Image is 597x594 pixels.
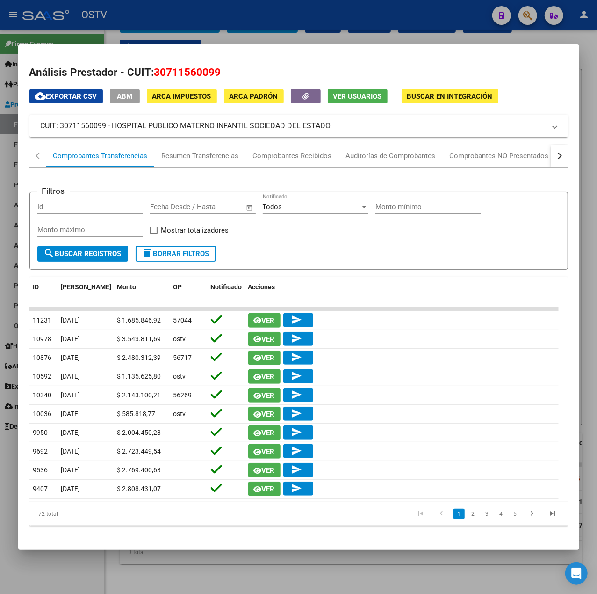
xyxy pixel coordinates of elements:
span: 9536 [33,466,48,474]
button: Ver [248,332,281,346]
a: 1 [453,509,465,519]
button: Ver [248,482,281,496]
span: Ver [262,466,275,475]
span: [DATE] [61,373,80,380]
button: ARCA Impuestos [147,89,217,103]
div: Open Intercom Messenger [565,562,588,585]
span: Ver [262,373,275,381]
button: Buscar Registros [37,246,128,262]
li: page 5 [508,506,522,522]
span: Ver [262,335,275,344]
li: page 1 [452,506,466,522]
button: ABM [110,89,140,103]
span: [PERSON_NAME] [61,283,112,291]
span: 9692 [33,447,48,455]
mat-icon: send [291,333,302,344]
span: Ver [262,316,275,325]
span: Monto [117,283,137,291]
span: $ 585.818,77 [117,410,156,418]
span: 9407 [33,485,48,492]
button: Ver [248,388,281,403]
span: 56269 [173,391,192,399]
a: 2 [468,509,479,519]
span: Ver [262,485,275,493]
datatable-header-cell: Acciones [245,277,559,308]
span: Buscar Registros [44,249,122,258]
span: ostv [173,410,186,418]
mat-icon: send [291,445,302,456]
span: $ 2.723.449,54 [117,447,161,455]
mat-icon: delete [142,248,153,259]
span: ID [33,283,39,291]
li: page 2 [466,506,480,522]
span: 57044 [173,316,192,324]
span: [DATE] [61,485,80,492]
input: Fecha inicio [150,203,188,211]
span: 10340 [33,391,52,399]
span: ostv [173,373,186,380]
a: go to previous page [433,509,451,519]
datatable-header-cell: Monto [114,277,170,308]
span: Ver [262,410,275,418]
span: [DATE] [61,466,80,474]
span: 30711560099 [154,66,221,78]
mat-icon: send [291,352,302,363]
span: 11231 [33,316,52,324]
a: go to next page [524,509,541,519]
mat-icon: send [291,464,302,475]
span: $ 2.004.450,28 [117,429,161,436]
span: Buscar en Integración [407,92,493,101]
span: [DATE] [61,447,80,455]
span: Exportar CSV [35,92,97,101]
mat-icon: send [291,314,302,325]
div: Comprobantes Recibidos [253,151,332,161]
button: Ver [248,369,281,384]
span: $ 2.480.312,39 [117,354,161,361]
span: 10876 [33,354,52,361]
h3: Filtros [37,185,70,197]
span: Notificado [211,283,242,291]
span: OP [173,283,182,291]
span: ARCA Padrón [230,92,278,101]
span: 10592 [33,373,52,380]
datatable-header-cell: Fecha T. [58,277,114,308]
mat-panel-title: CUIT: 30711560099 - HOSPITAL PUBLICO MATERNO INFANTIL SOCIEDAD DEL ESTADO [41,120,546,132]
button: ARCA Padrón [224,89,284,103]
div: Auditorías de Comprobantes [346,151,436,161]
span: $ 1.685.846,92 [117,316,161,324]
mat-icon: send [291,389,302,400]
span: [DATE] [61,335,80,343]
span: $ 1.135.625,80 [117,373,161,380]
span: $ 2.808.431,07 [117,485,161,492]
a: go to first page [412,509,430,519]
div: Comprobantes NO Presentados (fuente ARCA) [450,151,595,161]
span: 10036 [33,410,52,418]
span: ABM [117,92,132,101]
span: ARCA Impuestos [152,92,211,101]
button: Open calendar [244,202,255,213]
a: 3 [482,509,493,519]
a: 4 [496,509,507,519]
button: Ver [248,351,281,365]
span: [DATE] [61,429,80,436]
button: Borrar Filtros [136,246,216,262]
span: 56717 [173,354,192,361]
datatable-header-cell: ID [29,277,58,308]
h2: Análisis Prestador - CUIT: [29,65,568,81]
span: $ 2.143.100,21 [117,391,161,399]
span: Borrar Filtros [142,249,209,258]
mat-icon: send [291,483,302,494]
mat-icon: search [44,248,55,259]
span: [DATE] [61,316,80,324]
span: Acciones [248,283,275,291]
button: Ver Usuarios [328,89,388,103]
mat-icon: cloud_download [35,90,46,102]
span: $ 3.543.811,69 [117,335,161,343]
span: 10978 [33,335,52,343]
mat-icon: send [291,408,302,419]
span: Ver [262,391,275,400]
span: [DATE] [61,354,80,361]
span: Ver Usuarios [333,92,382,101]
datatable-header-cell: OP [170,277,207,308]
div: 72 total [29,502,136,526]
